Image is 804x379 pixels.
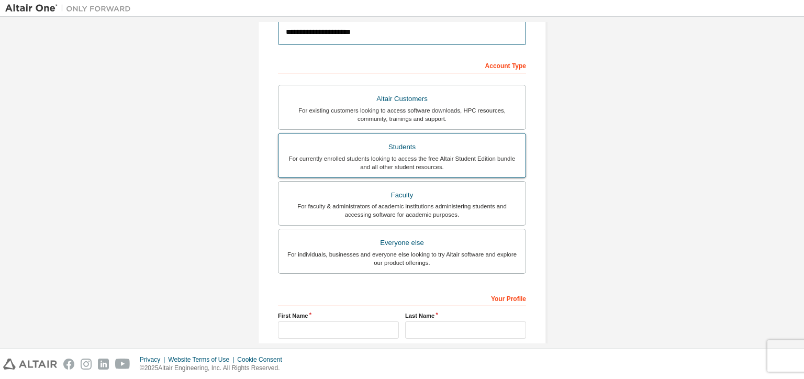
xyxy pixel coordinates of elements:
[63,359,74,370] img: facebook.svg
[285,236,519,250] div: Everyone else
[405,311,526,320] label: Last Name
[140,355,168,364] div: Privacy
[285,140,519,154] div: Students
[140,364,288,373] p: © 2025 Altair Engineering, Inc. All Rights Reserved.
[285,202,519,219] div: For faculty & administrators of academic institutions administering students and accessing softwa...
[237,355,288,364] div: Cookie Consent
[285,106,519,123] div: For existing customers looking to access software downloads, HPC resources, community, trainings ...
[81,359,92,370] img: instagram.svg
[3,359,57,370] img: altair_logo.svg
[5,3,136,14] img: Altair One
[168,355,237,364] div: Website Terms of Use
[98,359,109,370] img: linkedin.svg
[278,289,526,306] div: Your Profile
[285,92,519,106] div: Altair Customers
[115,359,130,370] img: youtube.svg
[278,311,399,320] label: First Name
[285,188,519,203] div: Faculty
[285,250,519,267] div: For individuals, businesses and everyone else looking to try Altair software and explore our prod...
[285,154,519,171] div: For currently enrolled students looking to access the free Altair Student Edition bundle and all ...
[278,57,526,73] div: Account Type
